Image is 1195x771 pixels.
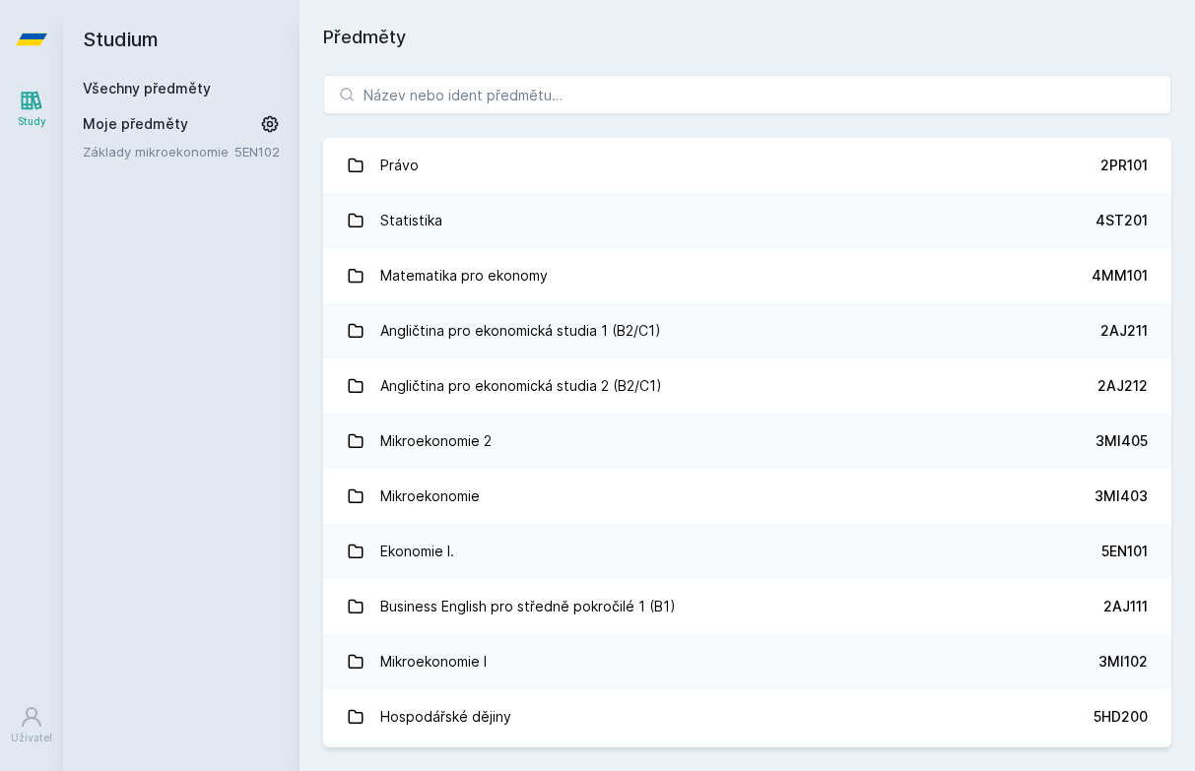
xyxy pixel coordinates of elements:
a: Mikroekonomie I 3MI102 [323,634,1171,689]
div: 2AJ212 [1097,376,1148,396]
div: 4ST201 [1095,211,1148,230]
h1: Předměty [323,24,1171,51]
div: 4MM101 [1092,266,1148,286]
a: Základy mikroekonomie [83,142,234,161]
div: Mikroekonomie [380,477,480,516]
div: 5EN101 [1101,542,1148,561]
div: Hospodářské dějiny [380,697,511,737]
a: Business English pro středně pokročilé 1 (B1) 2AJ111 [323,579,1171,634]
a: Study [4,79,59,139]
div: Uživatel [11,731,52,745]
div: 3MI403 [1095,486,1148,506]
div: 2AJ111 [1103,597,1148,616]
input: Název nebo ident předmětu… [323,75,1171,114]
a: Právo 2PR101 [323,138,1171,193]
a: Ekonomie I. 5EN101 [323,524,1171,579]
a: Všechny předměty [83,80,211,96]
div: 3MI405 [1095,431,1148,451]
div: 5HD200 [1094,707,1148,727]
div: 3MI102 [1098,652,1148,672]
div: Statistika [380,201,442,240]
a: Matematika pro ekonomy 4MM101 [323,248,1171,303]
div: Mikroekonomie 2 [380,421,492,461]
a: Statistika 4ST201 [323,193,1171,248]
a: Uživatel [4,695,59,755]
a: Mikroekonomie 2 3MI405 [323,414,1171,469]
div: 2AJ211 [1100,321,1148,341]
div: Ekonomie I. [380,532,454,571]
div: Angličtina pro ekonomická studia 1 (B2/C1) [380,311,661,351]
div: 2PR101 [1100,156,1148,175]
div: Matematika pro ekonomy [380,256,548,295]
a: Angličtina pro ekonomická studia 1 (B2/C1) 2AJ211 [323,303,1171,358]
div: Angličtina pro ekonomická studia 2 (B2/C1) [380,366,662,406]
div: Business English pro středně pokročilé 1 (B1) [380,587,676,626]
a: Hospodářské dějiny 5HD200 [323,689,1171,744]
div: Study [18,114,46,129]
a: 5EN102 [234,144,280,160]
span: Moje předměty [83,114,188,134]
a: Mikroekonomie 3MI403 [323,469,1171,524]
div: Právo [380,146,419,185]
div: Mikroekonomie I [380,642,487,681]
a: Angličtina pro ekonomická studia 2 (B2/C1) 2AJ212 [323,358,1171,414]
